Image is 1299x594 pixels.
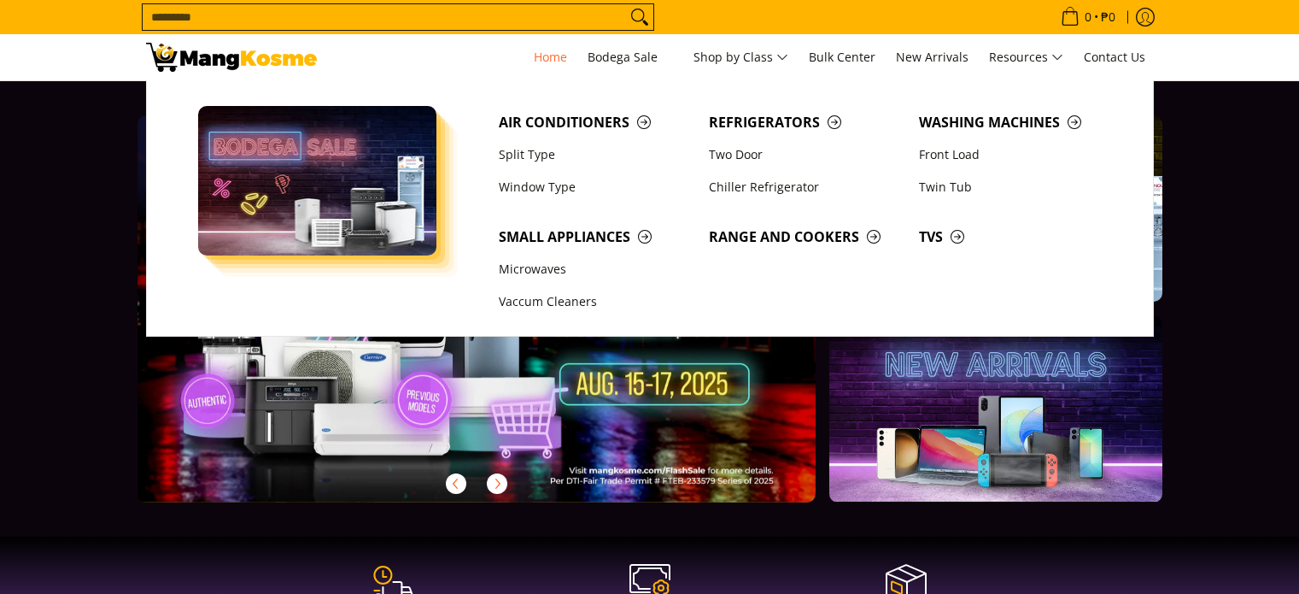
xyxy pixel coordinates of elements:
[910,106,1121,138] a: Washing Machines
[138,115,871,530] a: More
[800,34,884,80] a: Bulk Center
[499,112,692,133] span: Air Conditioners
[490,138,700,171] a: Split Type
[919,112,1112,133] span: Washing Machines
[490,286,700,319] a: Vaccum Cleaners
[534,49,567,65] span: Home
[693,47,788,68] span: Shop by Class
[1082,11,1094,23] span: 0
[910,171,1121,203] a: Twin Tub
[980,34,1072,80] a: Resources
[700,171,910,203] a: Chiller Refrigerator
[700,138,910,171] a: Two Door
[334,34,1154,80] nav: Main Menu
[709,226,902,248] span: Range and Cookers
[437,465,475,503] button: Previous
[700,106,910,138] a: Refrigerators
[490,171,700,203] a: Window Type
[887,34,977,80] a: New Arrivals
[919,226,1112,248] span: TVs
[709,112,902,133] span: Refrigerators
[478,465,516,503] button: Next
[490,106,700,138] a: Air Conditioners
[626,4,653,30] button: Search
[579,34,682,80] a: Bodega Sale
[809,49,875,65] span: Bulk Center
[1075,34,1154,80] a: Contact Us
[588,47,673,68] span: Bodega Sale
[910,138,1121,171] a: Front Load
[989,47,1063,68] span: Resources
[1098,11,1118,23] span: ₱0
[700,221,910,253] a: Range and Cookers
[685,34,797,80] a: Shop by Class
[896,49,968,65] span: New Arrivals
[146,43,317,72] img: Mang Kosme: Your Home Appliances Warehouse Sale Partner!
[525,34,576,80] a: Home
[490,253,700,285] a: Microwaves
[499,226,692,248] span: Small Appliances
[198,106,437,256] img: Bodega Sale
[1056,8,1121,26] span: •
[490,221,700,253] a: Small Appliances
[910,221,1121,253] a: TVs
[1084,49,1145,65] span: Contact Us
